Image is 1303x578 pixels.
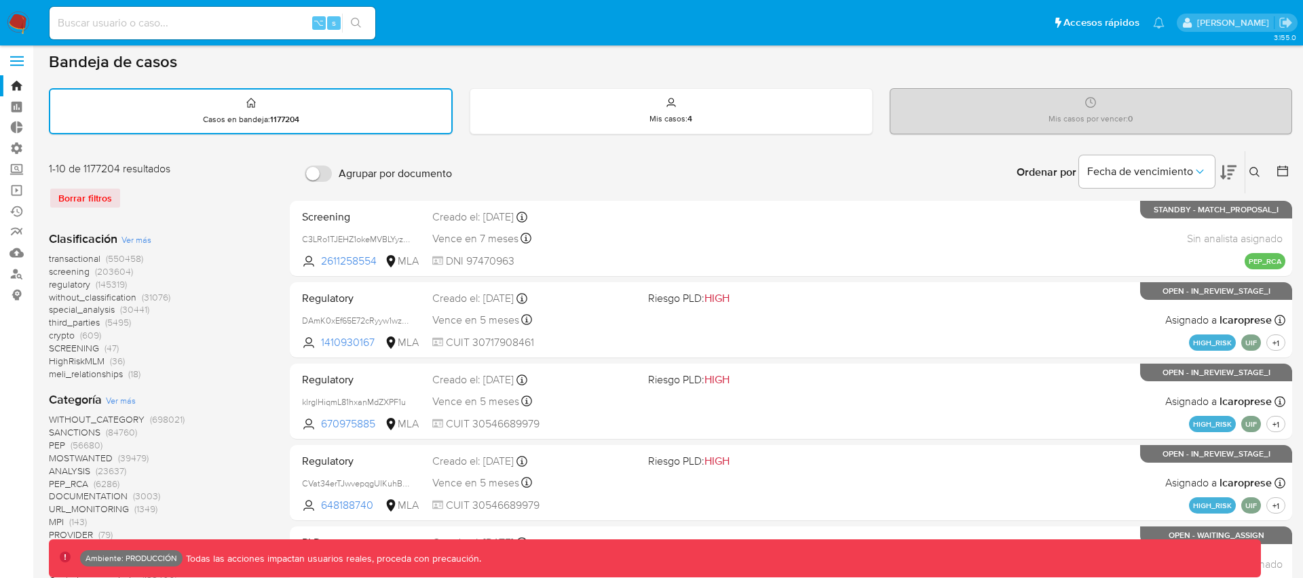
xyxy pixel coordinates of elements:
p: nicolas.tolosa@mercadolibre.com [1197,16,1274,29]
input: Buscar usuario o caso... [50,14,375,32]
p: Todas las acciones impactan usuarios reales, proceda con precaución. [183,552,481,565]
span: s [332,16,336,29]
button: search-icon [342,14,370,33]
span: ⌥ [314,16,324,29]
a: Salir [1279,16,1293,30]
p: Ambiente: PRODUCCIÓN [86,556,177,561]
a: Notificaciones [1153,17,1165,28]
span: Accesos rápidos [1063,16,1139,30]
